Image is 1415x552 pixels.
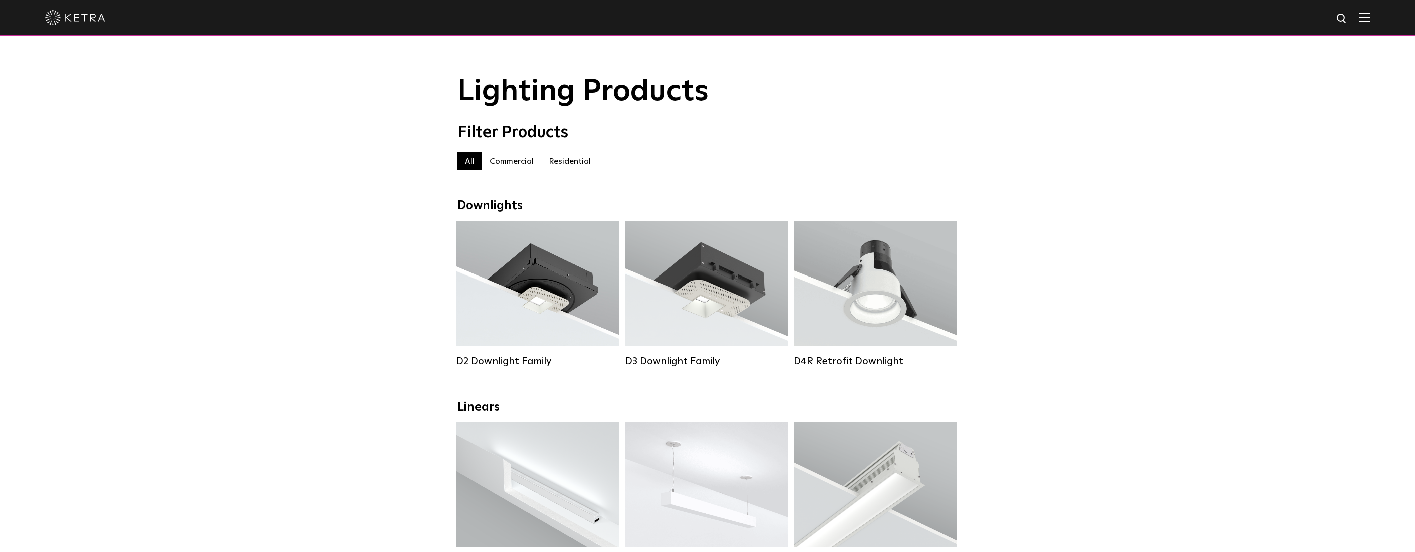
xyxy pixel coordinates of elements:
[482,152,541,170] label: Commercial
[457,152,482,170] label: All
[625,221,788,367] a: D3 Downlight Family Lumen Output:700 / 900 / 1100Colors:White / Black / Silver / Bronze / Paintab...
[541,152,598,170] label: Residential
[456,355,619,367] div: D2 Downlight Family
[457,400,958,415] div: Linears
[457,77,709,107] span: Lighting Products
[1359,13,1370,22] img: Hamburger%20Nav.svg
[794,221,957,367] a: D4R Retrofit Downlight Lumen Output:800Colors:White / BlackBeam Angles:15° / 25° / 40° / 60°Watta...
[457,199,958,213] div: Downlights
[457,123,958,142] div: Filter Products
[45,10,105,25] img: ketra-logo-2019-white
[456,221,619,367] a: D2 Downlight Family Lumen Output:1200Colors:White / Black / Gloss Black / Silver / Bronze / Silve...
[625,355,788,367] div: D3 Downlight Family
[1336,13,1348,25] img: search icon
[794,355,957,367] div: D4R Retrofit Downlight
